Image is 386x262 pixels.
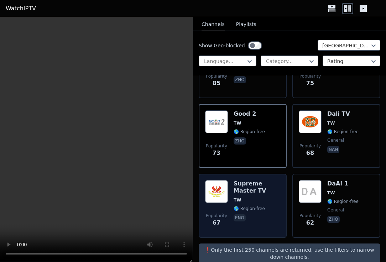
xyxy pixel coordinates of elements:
[306,79,314,88] span: 75
[234,110,265,117] h6: Good 2
[234,76,246,83] p: zho
[234,137,246,145] p: zho
[206,143,227,149] span: Popularity
[205,180,228,203] img: Supreme Master TV
[202,18,225,31] button: Channels
[234,180,280,194] h6: Supreme Master TV
[205,110,228,133] img: Good 2
[234,206,265,211] span: 🌎 Region-free
[299,110,322,133] img: Dali TV
[299,213,321,219] span: Popularity
[234,197,241,203] span: TW
[299,143,321,149] span: Popularity
[299,180,322,203] img: DaAi 1
[327,180,359,187] h6: DaAi 1
[327,146,339,153] p: nan
[234,129,265,135] span: 🌎 Region-free
[234,120,241,126] span: TW
[234,214,246,221] p: eng
[327,120,335,126] span: TW
[299,73,321,79] span: Popularity
[327,190,335,196] span: TW
[327,110,359,117] h6: Dali TV
[206,213,227,219] span: Popularity
[213,79,220,88] span: 85
[327,207,344,213] span: general
[327,137,344,143] span: general
[206,73,227,79] span: Popularity
[327,199,359,204] span: 🌎 Region-free
[202,246,377,261] p: ❗️Only the first 250 channels are returned, use the filters to narrow down channels.
[213,149,220,157] span: 73
[199,42,245,49] label: Show Geo-blocked
[6,4,36,13] a: WatchIPTV
[213,219,220,227] span: 67
[327,129,359,135] span: 🌎 Region-free
[327,216,340,223] p: zho
[306,149,314,157] span: 68
[236,18,256,31] button: Playlists
[306,219,314,227] span: 62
